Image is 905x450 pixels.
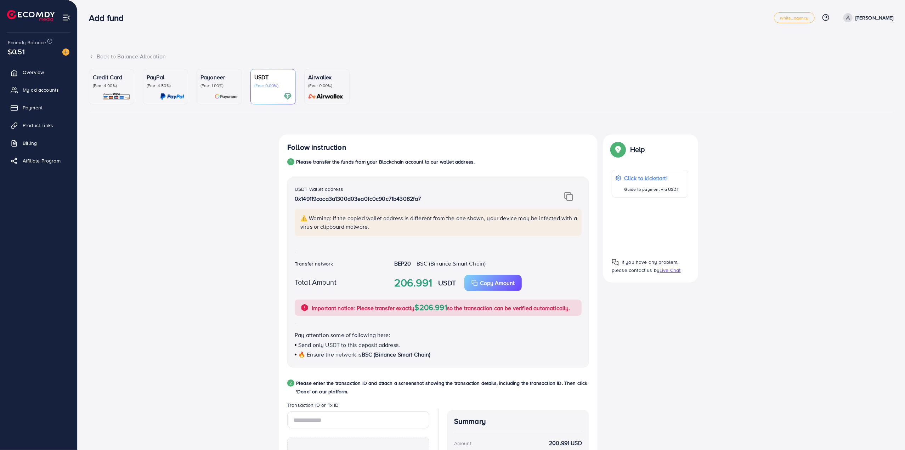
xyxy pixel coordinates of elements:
[254,73,292,81] p: USDT
[284,92,292,101] img: card
[287,143,346,152] h4: Follow instruction
[308,83,346,89] p: (Fee: 0.00%)
[564,192,573,201] img: img
[300,214,577,231] p: ⚠️ Warning: If the copied wallet address is different from the one shown, your device may be infe...
[160,92,184,101] img: card
[147,73,184,81] p: PayPal
[93,73,130,81] p: Credit Card
[102,92,130,101] img: card
[394,260,411,267] strong: BEP20
[5,101,72,115] a: Payment
[5,65,72,79] a: Overview
[295,260,333,267] label: Transfer network
[480,279,515,287] p: Copy Amount
[295,341,582,349] p: Send only USDT to this deposit address.
[254,83,292,89] p: (Fee: 0.00%)
[200,73,238,81] p: Payoneer
[215,92,238,101] img: card
[5,83,72,97] a: My ad accounts
[660,267,680,274] span: Live Chat
[549,439,582,447] strong: 200.991 USD
[5,136,72,150] a: Billing
[415,302,447,313] span: $206.991
[612,258,679,274] span: If you have any problem, please contact us by
[612,259,619,266] img: Popup guide
[23,69,44,76] span: Overview
[454,440,471,447] div: Amount
[774,12,815,23] a: white_agency
[62,49,69,56] img: image
[780,16,809,20] span: white_agency
[362,351,431,358] span: BSC (Binance Smart Chain)
[23,122,53,129] span: Product Links
[417,260,486,267] span: BSC (Binance Smart Chain)
[624,174,679,182] p: Click to kickstart!
[841,13,894,22] a: [PERSON_NAME]
[147,83,184,89] p: (Fee: 4.50%)
[5,154,72,168] a: Affiliate Program
[630,145,645,154] p: Help
[8,46,25,57] span: $0.51
[454,417,582,426] h4: Summary
[287,158,294,165] div: 1
[287,380,294,387] div: 2
[300,303,309,312] img: alert
[295,194,532,203] p: 0x149119caca3a1300d03ea0fc0c90c71b43082fa7
[612,143,624,156] img: Popup guide
[23,157,61,164] span: Affiliate Program
[308,73,346,81] p: Airwallex
[8,39,46,46] span: Ecomdy Balance
[23,86,59,93] span: My ad accounts
[438,278,456,288] strong: USDT
[855,13,894,22] p: [PERSON_NAME]
[298,351,362,358] span: 🔥 Ensure the network is
[296,379,589,396] p: Please enter the transaction ID and attach a screenshot showing the transaction details, includin...
[93,83,130,89] p: (Fee: 4.00%)
[296,158,475,166] p: Please transfer the funds from your Blockchain account to our wallet address.
[875,418,900,445] iframe: Chat
[200,83,238,89] p: (Fee: 1.00%)
[89,52,894,61] div: Back to Balance Allocation
[312,303,570,312] p: Important notice: Please transfer exactly so the transaction can be verified automatically.
[394,275,432,291] strong: 206.991
[23,139,37,147] span: Billing
[295,331,582,339] p: Pay attention some of following here:
[295,186,343,193] label: USDT Wallet address
[306,92,346,101] img: card
[295,277,336,287] label: Total Amount
[62,13,70,22] img: menu
[23,104,43,111] span: Payment
[464,275,522,291] button: Copy Amount
[287,401,429,411] legend: Transaction ID or Tx ID
[7,10,55,21] img: logo
[89,13,129,23] h3: Add fund
[624,185,679,194] p: Guide to payment via USDT
[5,118,72,132] a: Product Links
